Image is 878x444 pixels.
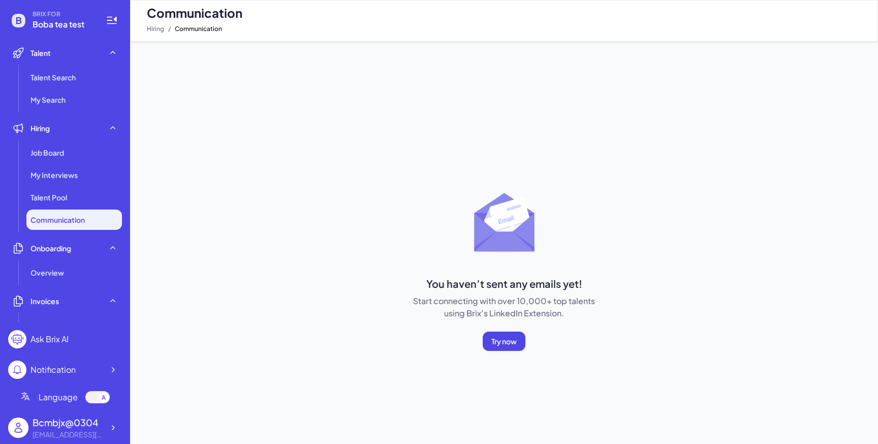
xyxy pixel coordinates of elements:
img: No mail [467,183,549,264]
span: Onboarding [30,243,71,253]
span: Talent Pool [30,192,67,202]
span: Talent Search [30,72,76,82]
span: Communication [30,215,85,225]
span: BRIX FOR [33,10,93,18]
span: Try now [491,337,517,346]
span: Talent [30,48,51,58]
div: Ask Brix AI [30,333,69,345]
span: / [168,23,171,35]
h3: You haven’t sent any emails yet! [405,277,603,291]
span: My Search [30,95,66,105]
span: Monthly invoice [30,320,83,331]
span: Invoices [30,296,59,306]
span: Hiring [30,123,50,133]
span: Boba tea test [33,18,93,31]
p: Start connecting with over 10,000+ top talents using Brix’s LinkedIn Extension. [405,295,603,319]
div: brix.jkk@gmail.com [33,429,104,440]
img: user_logo.png [8,418,28,438]
span: My Interviews [30,170,78,180]
span: Communication [175,23,222,35]
span: Language [39,391,78,403]
div: Bcmbjx@0304 [33,416,104,429]
span: Overview [30,268,64,278]
span: Job Board [30,147,64,158]
div: Notification [30,364,76,376]
button: Try now [483,332,525,351]
span: Communication [147,5,242,21]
